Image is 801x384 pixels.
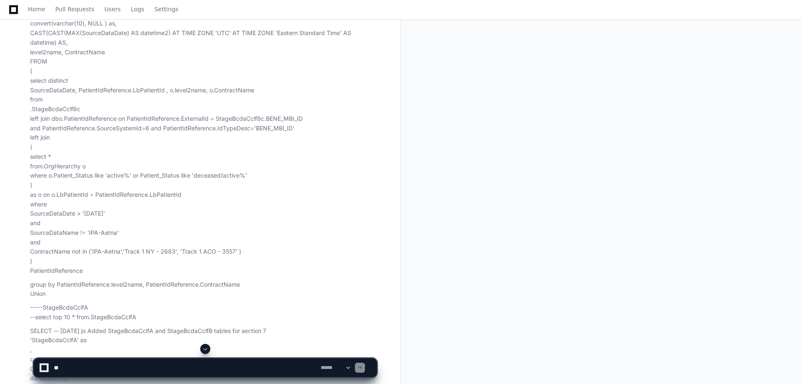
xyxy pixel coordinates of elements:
span: Settings [154,7,178,12]
p: -----StageBcdaCclfA --select top 10 * from .StageBcdaCclfA [30,303,377,322]
span: Users [105,7,121,12]
span: Pull Requests [55,7,94,12]
span: Home [28,7,45,12]
p: group by PatientIdReference.level2name, PatientIdReference.ContractName Union [30,280,377,299]
span: Logs [131,7,144,12]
